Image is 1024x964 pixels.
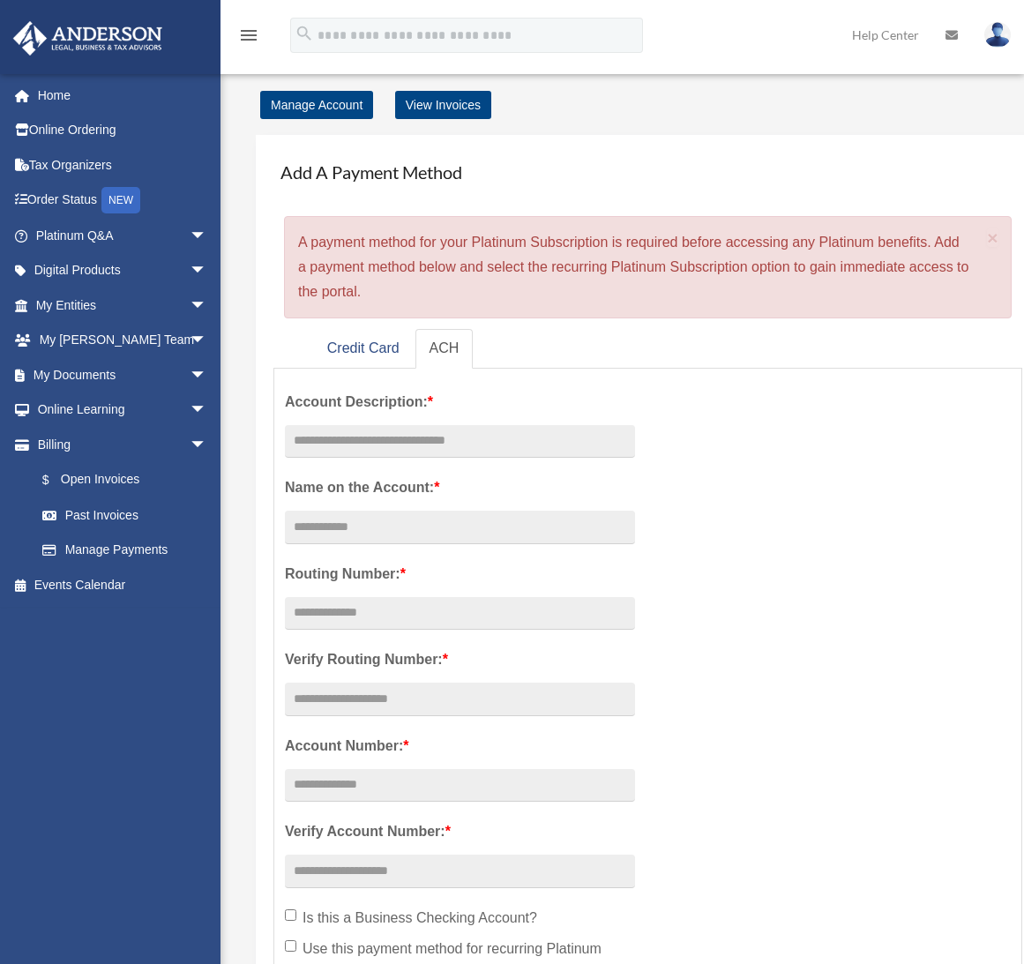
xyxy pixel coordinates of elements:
[25,497,234,533] a: Past Invoices
[285,647,635,672] label: Verify Routing Number:
[190,288,225,324] span: arrow_drop_down
[52,469,61,491] span: $
[12,183,234,219] a: Order StatusNEW
[101,187,140,213] div: NEW
[12,218,234,253] a: Platinum Q&Aarrow_drop_down
[238,25,259,46] i: menu
[285,909,296,921] input: Is this a Business Checking Account?
[12,113,234,148] a: Online Ordering
[260,91,373,119] a: Manage Account
[190,392,225,429] span: arrow_drop_down
[12,392,234,428] a: Online Learningarrow_drop_down
[285,906,635,930] label: Is this a Business Checking Account?
[12,427,234,462] a: Billingarrow_drop_down
[415,329,474,369] a: ACH
[12,323,234,358] a: My [PERSON_NAME] Teamarrow_drop_down
[25,462,234,498] a: $Open Invoices
[285,475,635,500] label: Name on the Account:
[285,734,635,758] label: Account Number:
[12,567,234,602] a: Events Calendar
[984,22,1011,48] img: User Pic
[285,562,635,587] label: Routing Number:
[987,228,998,247] button: Close
[285,390,635,415] label: Account Description:
[273,153,1022,191] h4: Add A Payment Method
[190,218,225,254] span: arrow_drop_down
[987,228,998,248] span: ×
[12,253,234,288] a: Digital Productsarrow_drop_down
[285,940,296,952] input: Use this payment method for recurring Platinum Subscriptions on my account.
[284,216,1012,318] div: A payment method for your Platinum Subscription is required before accessing any Platinum benefit...
[190,323,225,359] span: arrow_drop_down
[25,533,225,568] a: Manage Payments
[12,147,234,183] a: Tax Organizers
[8,21,168,56] img: Anderson Advisors Platinum Portal
[285,819,635,844] label: Verify Account Number:
[190,253,225,289] span: arrow_drop_down
[12,288,234,323] a: My Entitiesarrow_drop_down
[12,78,234,113] a: Home
[12,357,234,392] a: My Documentsarrow_drop_down
[190,357,225,393] span: arrow_drop_down
[238,31,259,46] a: menu
[313,329,414,369] a: Credit Card
[295,24,314,43] i: search
[395,91,491,119] a: View Invoices
[190,427,225,463] span: arrow_drop_down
